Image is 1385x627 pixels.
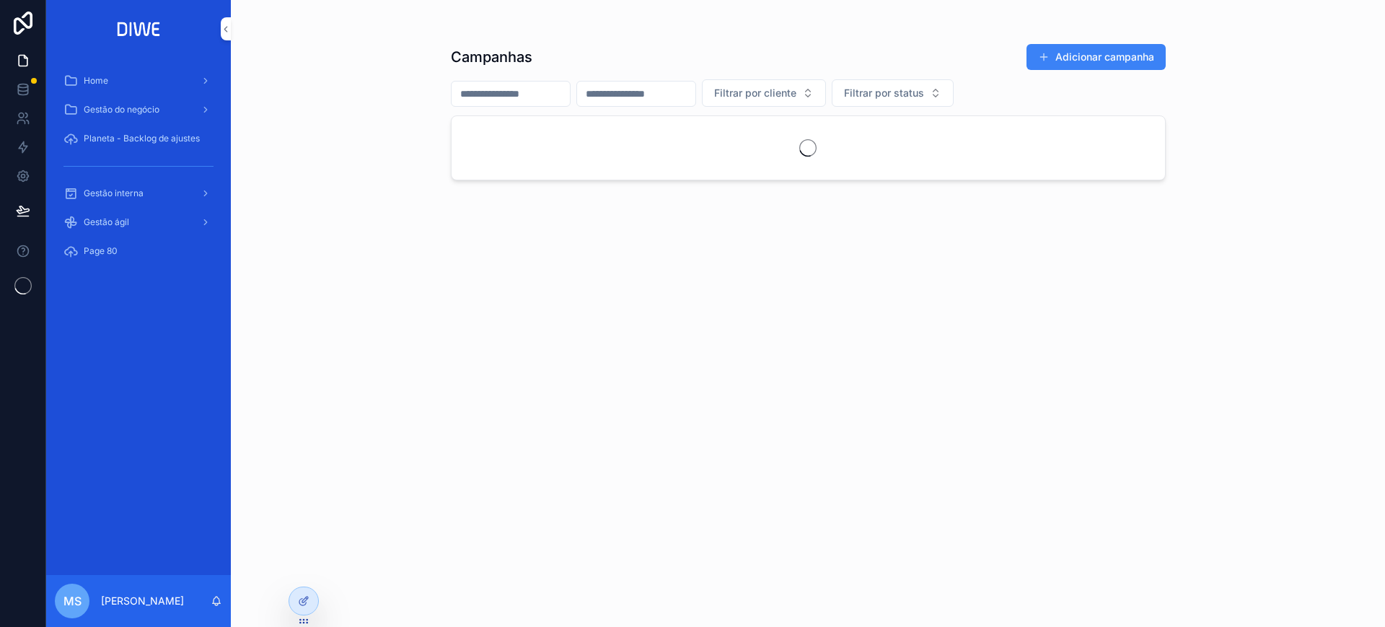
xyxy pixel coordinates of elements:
[84,104,159,115] span: Gestão do negócio
[84,245,118,257] span: Page 80
[84,75,108,87] span: Home
[1026,44,1166,70] button: Adicionar campanha
[46,58,231,283] div: scrollable content
[55,68,222,94] a: Home
[714,86,796,100] span: Filtrar por cliente
[55,126,222,152] a: Planeta - Backlog de ajustes
[844,86,924,100] span: Filtrar por status
[702,79,826,107] button: Select Button
[55,180,222,206] a: Gestão interna
[55,209,222,235] a: Gestão ágil
[832,79,954,107] button: Select Button
[84,216,129,228] span: Gestão ágil
[84,188,144,199] span: Gestão interna
[113,17,165,40] img: App logo
[63,592,82,610] span: MS
[451,47,532,67] h1: Campanhas
[101,594,184,608] p: [PERSON_NAME]
[55,238,222,264] a: Page 80
[84,133,200,144] span: Planeta - Backlog de ajustes
[55,97,222,123] a: Gestão do negócio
